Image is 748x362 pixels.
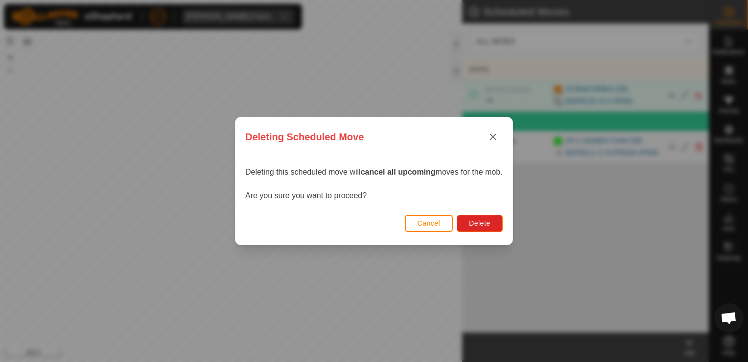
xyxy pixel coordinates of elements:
p: Are you sure you want to proceed? [245,190,503,202]
p: Deleting this scheduled move will moves for the mob. [245,166,503,178]
span: Delete [469,219,490,227]
a: Open chat [714,303,744,333]
span: Cancel [418,219,441,227]
span: Deleting Scheduled Move [245,129,364,144]
button: Delete [457,215,502,232]
strong: cancel all upcoming [361,168,436,176]
button: Cancel [405,215,453,232]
